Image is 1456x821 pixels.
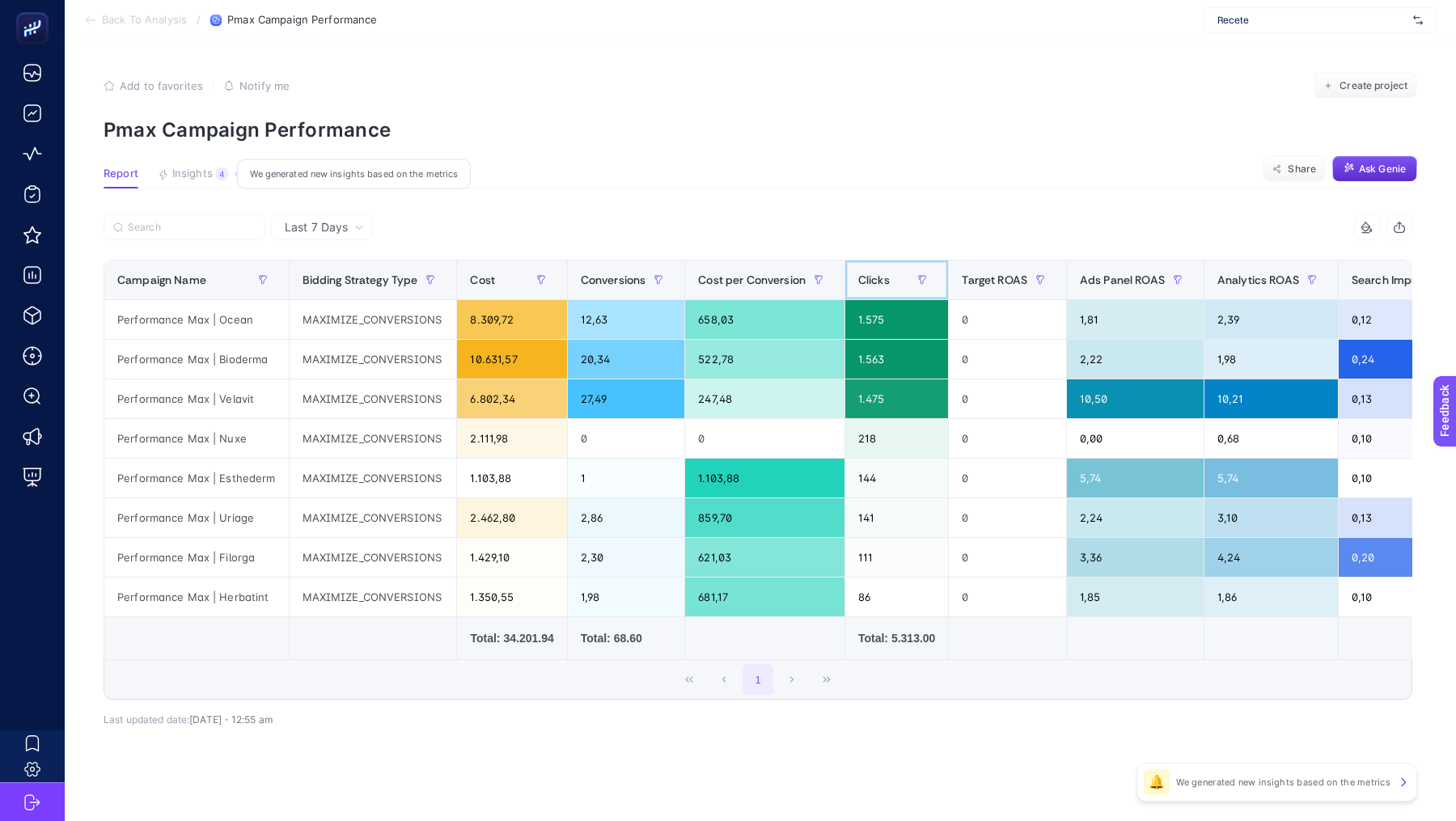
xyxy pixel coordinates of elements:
div: Total: 34.201.94 [470,630,553,646]
span: Campaign Name [117,273,206,286]
div: Performance Max | Uriage [104,498,289,537]
button: Share [1263,156,1326,182]
div: 2,39 [1204,300,1338,339]
div: 27,49 [568,379,685,418]
div: 1.350,55 [457,578,566,616]
div: 0 [949,379,1066,418]
div: 621,03 [685,538,844,577]
div: 681,17 [685,578,844,616]
div: 0 [949,498,1066,537]
div: Performance Max | Nuxe [104,419,289,458]
span: Cost [470,273,495,286]
div: 1.575 [845,300,948,339]
div: 2,24 [1067,498,1204,537]
div: 2.111,98 [457,419,566,458]
div: 2,22 [1067,340,1204,379]
div: 2.462,80 [457,498,566,537]
span: Last updated date: [104,713,189,726]
div: 10,21 [1204,379,1338,418]
div: 1,86 [1204,578,1338,616]
div: 12,63 [568,300,685,339]
div: 2,86 [568,498,685,537]
div: 0 [949,419,1066,458]
div: Total: 5.313.00 [858,630,935,646]
span: Analytics ROAS [1217,273,1299,286]
div: Performance Max | Bioderma [104,340,289,379]
input: Search [128,222,256,234]
div: 10.631,57 [457,340,566,379]
div: 1,98 [1204,340,1338,379]
div: 0 [568,419,685,458]
span: Insights [172,167,213,180]
span: / [197,13,201,26]
span: Clicks [858,273,890,286]
div: 3,36 [1067,538,1204,577]
div: 1.103,88 [457,459,566,497]
div: 4,24 [1204,538,1338,577]
div: 1.563 [845,340,948,379]
div: 10,50 [1067,379,1204,418]
div: MAXIMIZE_CONVERSIONS [290,300,457,339]
div: 141 [845,498,948,537]
div: 1.103,88 [685,459,844,497]
div: 111 [845,538,948,577]
div: Performance Max | Ocean [104,300,289,339]
div: 1.429,10 [457,538,566,577]
p: We generated new insights based on the metrics [1176,776,1390,789]
div: 0 [949,300,1066,339]
div: MAXIMIZE_CONVERSIONS [290,459,457,497]
div: MAXIMIZE_CONVERSIONS [290,419,457,458]
div: 1,81 [1067,300,1204,339]
span: Cost per Conversion [698,273,806,286]
div: MAXIMIZE_CONVERSIONS [290,578,457,616]
div: 5,74 [1067,459,1204,497]
div: 247,48 [685,379,844,418]
span: Last 7 Days [285,219,348,235]
div: 0 [685,419,844,458]
div: 0 [949,459,1066,497]
span: Notify me [239,79,290,92]
button: Notify me [223,79,290,92]
div: 6.802,34 [457,379,566,418]
div: MAXIMIZE_CONVERSIONS [290,340,457,379]
div: 0,00 [1067,419,1204,458]
img: svg%3e [1413,12,1423,28]
div: 0,68 [1204,419,1338,458]
div: 144 [845,459,948,497]
div: 8.309,72 [457,300,566,339]
p: Pmax Campaign Performance [104,118,1417,142]
span: Conversions [581,273,646,286]
div: 1.475 [845,379,948,418]
div: 1 [568,459,685,497]
div: Performance Max | Filorga [104,538,289,577]
button: Ask Genie [1332,156,1417,182]
div: 4 [216,167,228,180]
span: Share [1288,163,1316,176]
span: Add to favorites [120,79,203,92]
div: 218 [845,419,948,458]
div: Last 7 Days [104,240,1412,726]
div: 0 [949,340,1066,379]
div: Total: 68.60 [581,630,672,646]
div: 86 [845,578,948,616]
button: Create project [1314,73,1417,99]
div: Performance Max | Herbatint [104,578,289,616]
div: 1,98 [568,578,685,616]
div: MAXIMIZE_CONVERSIONS [290,498,457,537]
div: MAXIMIZE_CONVERSIONS [290,379,457,418]
div: 0 [949,578,1066,616]
div: 1,85 [1067,578,1204,616]
div: 20,34 [568,340,685,379]
span: Pmax Campaign Performance [227,14,377,27]
button: 1 [743,664,773,695]
div: MAXIMIZE_CONVERSIONS [290,538,457,577]
span: Ask Genie [1359,163,1406,176]
span: Report [104,167,138,180]
span: Back To Analysis [102,14,187,27]
div: 0 [949,538,1066,577]
div: We generated new insights based on the metrics [237,159,471,189]
div: 2,30 [568,538,685,577]
span: Bidding Strategy Type [303,273,418,286]
div: Performance Max | Esthederm [104,459,289,497]
div: 859,70 [685,498,844,537]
